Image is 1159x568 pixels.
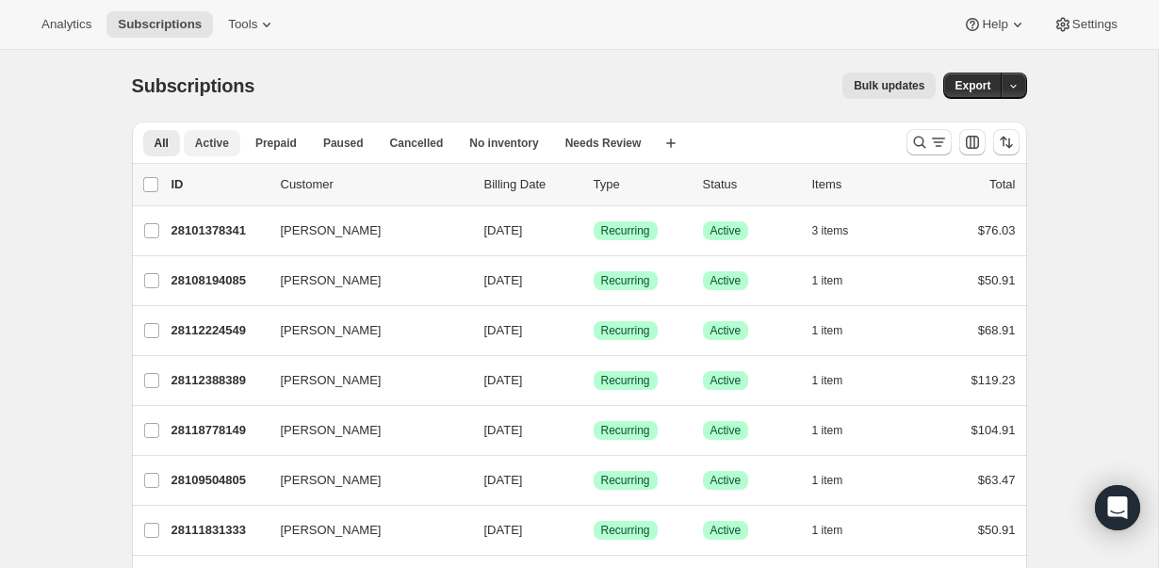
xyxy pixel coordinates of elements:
[952,11,1037,38] button: Help
[469,136,538,151] span: No inventory
[812,175,906,194] div: Items
[41,17,91,32] span: Analytics
[601,273,650,288] span: Recurring
[971,373,1016,387] span: $119.23
[171,218,1016,244] div: 28101378341[PERSON_NAME][DATE]SuccessRecurringSuccessActive3 items$76.03
[281,521,382,540] span: [PERSON_NAME]
[710,523,742,538] span: Active
[565,136,642,151] span: Needs Review
[484,273,523,287] span: [DATE]
[118,17,202,32] span: Subscriptions
[812,218,870,244] button: 3 items
[601,423,650,438] span: Recurring
[484,323,523,337] span: [DATE]
[982,17,1007,32] span: Help
[155,136,169,151] span: All
[171,221,266,240] p: 28101378341
[30,11,103,38] button: Analytics
[281,371,382,390] span: [PERSON_NAME]
[171,367,1016,394] div: 28112388389[PERSON_NAME][DATE]SuccessRecurringSuccessActive1 item$119.23
[171,471,266,490] p: 28109504805
[484,423,523,437] span: [DATE]
[281,321,382,340] span: [PERSON_NAME]
[195,136,229,151] span: Active
[171,417,1016,444] div: 28118778149[PERSON_NAME][DATE]SuccessRecurringSuccessActive1 item$104.91
[989,175,1015,194] p: Total
[812,367,864,394] button: 1 item
[171,517,1016,544] div: 28111831333[PERSON_NAME][DATE]SuccessRecurringSuccessActive1 item$50.91
[812,373,843,388] span: 1 item
[842,73,936,99] button: Bulk updates
[269,365,458,396] button: [PERSON_NAME]
[812,517,864,544] button: 1 item
[281,421,382,440] span: [PERSON_NAME]
[812,323,843,338] span: 1 item
[710,323,742,338] span: Active
[281,471,382,490] span: [PERSON_NAME]
[812,523,843,538] span: 1 item
[978,223,1016,237] span: $76.03
[978,273,1016,287] span: $50.91
[812,473,843,488] span: 1 item
[1095,485,1140,530] div: Open Intercom Messenger
[269,216,458,246] button: [PERSON_NAME]
[710,473,742,488] span: Active
[269,266,458,296] button: [PERSON_NAME]
[217,11,287,38] button: Tools
[601,473,650,488] span: Recurring
[656,130,686,156] button: Create new view
[171,175,1016,194] div: IDCustomerBilling DateTypeStatusItemsTotal
[171,271,266,290] p: 28108194085
[812,417,864,444] button: 1 item
[484,373,523,387] span: [DATE]
[1072,17,1118,32] span: Settings
[484,223,523,237] span: [DATE]
[812,223,849,238] span: 3 items
[955,78,990,93] span: Export
[703,175,797,194] p: Status
[171,371,266,390] p: 28112388389
[171,175,266,194] p: ID
[281,221,382,240] span: [PERSON_NAME]
[906,129,952,155] button: Search and filter results
[594,175,688,194] div: Type
[484,175,579,194] p: Billing Date
[971,423,1016,437] span: $104.91
[812,268,864,294] button: 1 item
[281,271,382,290] span: [PERSON_NAME]
[269,415,458,446] button: [PERSON_NAME]
[171,467,1016,494] div: 28109504805[PERSON_NAME][DATE]SuccessRecurringSuccessActive1 item$63.47
[171,521,266,540] p: 28111831333
[269,515,458,545] button: [PERSON_NAME]
[171,421,266,440] p: 28118778149
[601,223,650,238] span: Recurring
[484,473,523,487] span: [DATE]
[601,373,650,388] span: Recurring
[601,323,650,338] span: Recurring
[978,473,1016,487] span: $63.47
[812,317,864,344] button: 1 item
[106,11,213,38] button: Subscriptions
[601,523,650,538] span: Recurring
[171,268,1016,294] div: 28108194085[PERSON_NAME][DATE]SuccessRecurringSuccessActive1 item$50.91
[978,323,1016,337] span: $68.91
[132,75,255,96] span: Subscriptions
[978,523,1016,537] span: $50.91
[281,175,469,194] p: Customer
[1042,11,1129,38] button: Settings
[710,273,742,288] span: Active
[269,316,458,346] button: [PERSON_NAME]
[710,223,742,238] span: Active
[812,423,843,438] span: 1 item
[854,78,924,93] span: Bulk updates
[710,423,742,438] span: Active
[710,373,742,388] span: Active
[269,465,458,495] button: [PERSON_NAME]
[484,523,523,537] span: [DATE]
[255,136,297,151] span: Prepaid
[323,136,364,151] span: Paused
[390,136,444,151] span: Cancelled
[959,129,986,155] button: Customize table column order and visibility
[943,73,1002,99] button: Export
[993,129,1020,155] button: Sort the results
